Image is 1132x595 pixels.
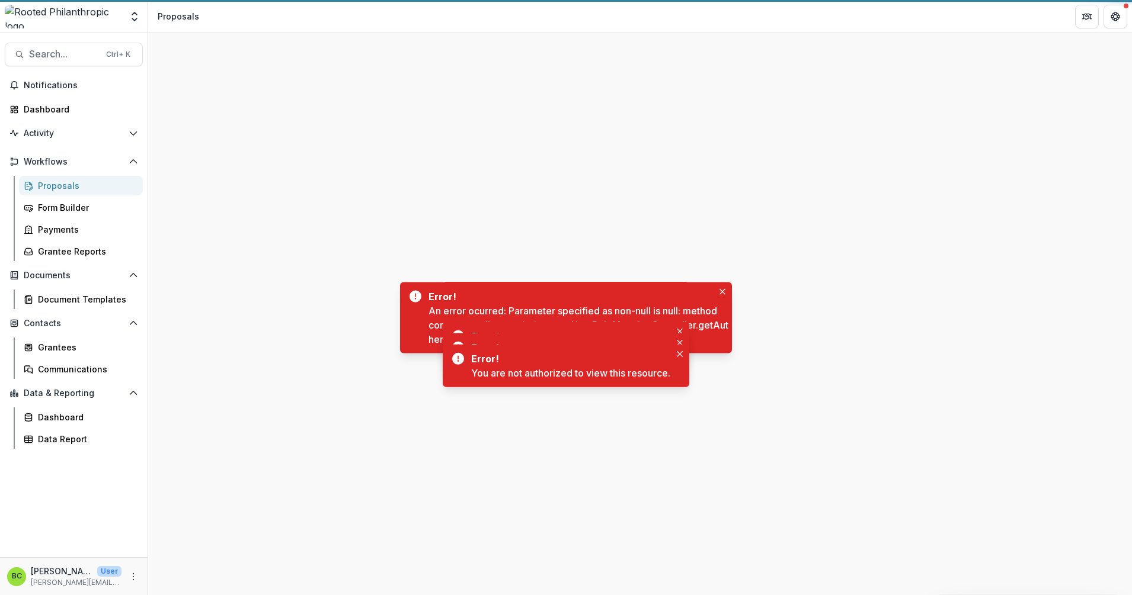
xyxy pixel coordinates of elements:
div: An error ocurred: Parameter specified as non-null is null: method com.trytemelio.permission.user.... [429,304,732,346]
a: Dashboard [5,99,143,119]
a: Proposals [19,176,143,195]
button: Close [673,324,687,339]
div: Error! [471,352,666,366]
p: User [97,566,121,577]
a: Form Builder [19,198,143,217]
div: Dashboard [38,411,133,423]
button: Search... [5,43,143,66]
div: Betsy Currie [12,573,22,580]
nav: breadcrumb [153,8,204,25]
div: Ctrl + K [104,48,133,61]
span: Contacts [24,319,124,329]
a: Grantee Reports [19,242,143,261]
span: Activity [24,128,124,139]
button: Close [673,347,687,361]
div: Form Builder [38,201,133,214]
button: Open Documents [5,266,143,285]
div: Error! [429,290,727,304]
div: Grantee Reports [38,245,133,258]
div: Dashboard [24,103,133,115]
button: Open Data & Reporting [5,384,143,403]
span: Data & Reporting [24,388,124,398]
button: Partners [1075,5,1099,28]
span: Documents [24,271,124,281]
a: Data Report [19,429,143,449]
span: Search... [29,49,99,60]
div: Proposals [158,10,199,22]
button: Close [673,336,687,350]
button: Open entity switcher [126,5,143,28]
span: Workflows [24,157,124,167]
button: Close [715,285,730,299]
div: Data Report [38,433,133,445]
div: Error! [471,329,666,343]
a: Payments [19,220,143,239]
span: Notifications [24,81,138,91]
div: Document Templates [38,293,133,305]
div: Error! [471,340,666,355]
button: Open Activity [5,124,143,143]
button: Open Contacts [5,314,143,333]
a: Dashboard [19,407,143,427]
button: Get Help [1104,5,1127,28]
a: Document Templates [19,290,143,309]
a: Communications [19,359,143,379]
img: Rooted Philanthropic logo [5,5,121,28]
a: Grantees [19,337,143,357]
p: [PERSON_NAME][EMAIL_ADDRESS][DOMAIN_NAME] [31,577,121,588]
div: Payments [38,223,133,236]
p: [PERSON_NAME] [31,565,92,577]
div: Communications [38,363,133,375]
button: Notifications [5,76,143,95]
button: Open Workflows [5,152,143,171]
button: More [126,570,140,584]
div: Proposals [38,179,133,192]
div: Grantees [38,341,133,353]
